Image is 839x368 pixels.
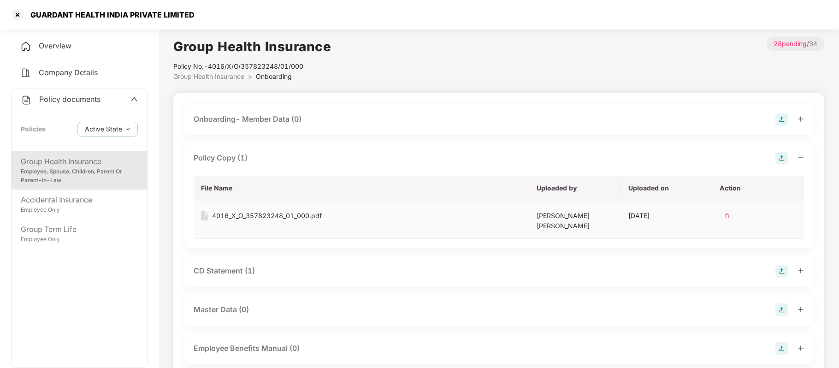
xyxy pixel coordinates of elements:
h1: Group Health Insurance [173,36,331,57]
div: Group Health Insurance [21,156,138,167]
th: Action [712,176,804,201]
span: 28 pending [774,40,807,47]
span: plus [798,116,804,122]
th: File Name [194,176,529,201]
th: Uploaded on [621,176,713,201]
div: [PERSON_NAME] [PERSON_NAME] [537,211,614,231]
div: [DATE] [628,211,705,221]
img: svg+xml;base64,PHN2ZyB4bWxucz0iaHR0cDovL3d3dy53My5vcmcvMjAwMC9zdmciIHdpZHRoPSIzMiIgaGVpZ2h0PSIzMi... [720,208,734,223]
img: svg+xml;base64,PHN2ZyB4bWxucz0iaHR0cDovL3d3dy53My5vcmcvMjAwMC9zdmciIHdpZHRoPSIyNCIgaGVpZ2h0PSIyNC... [20,67,31,78]
div: Employee Only [21,235,138,244]
div: CD Statement (1) [194,265,255,277]
img: svg+xml;base64,PHN2ZyB4bWxucz0iaHR0cDovL3d3dy53My5vcmcvMjAwMC9zdmciIHdpZHRoPSIyOCIgaGVpZ2h0PSIyOC... [775,152,788,165]
span: minus [798,154,804,161]
p: / 34 [767,36,824,51]
span: up [130,95,138,103]
span: plus [798,345,804,351]
span: Active State [85,124,122,134]
span: down [126,127,130,132]
span: Company Details [39,68,98,77]
span: Group Health Insurance [173,72,244,80]
span: Onboarding [256,72,292,80]
img: svg+xml;base64,PHN2ZyB4bWxucz0iaHR0cDovL3d3dy53My5vcmcvMjAwMC9zdmciIHdpZHRoPSIyOCIgaGVpZ2h0PSIyOC... [775,113,788,126]
img: svg+xml;base64,PHN2ZyB4bWxucz0iaHR0cDovL3d3dy53My5vcmcvMjAwMC9zdmciIHdpZHRoPSIyOCIgaGVpZ2h0PSIyOC... [775,265,788,278]
img: svg+xml;base64,PHN2ZyB4bWxucz0iaHR0cDovL3d3dy53My5vcmcvMjAwMC9zdmciIHdpZHRoPSIyNCIgaGVpZ2h0PSIyNC... [20,41,31,52]
div: 4016_X_O_357823248_01_000.pdf [212,211,322,221]
div: Policy Copy (1) [194,152,248,164]
th: Uploaded by [529,176,621,201]
img: svg+xml;base64,PHN2ZyB4bWxucz0iaHR0cDovL3d3dy53My5vcmcvMjAwMC9zdmciIHdpZHRoPSIxNiIgaGVpZ2h0PSIyMC... [201,211,208,220]
span: plus [798,306,804,313]
div: Employee Only [21,206,138,214]
div: Accidental Insurance [21,194,138,206]
img: svg+xml;base64,PHN2ZyB4bWxucz0iaHR0cDovL3d3dy53My5vcmcvMjAwMC9zdmciIHdpZHRoPSIyNCIgaGVpZ2h0PSIyNC... [21,95,32,106]
div: Policy No.- 4016/X/O/357823248/01/000 [173,61,331,71]
div: GUARDANT HEALTH INDIA PRIVATE LIMITED [25,10,195,19]
button: Active Statedown [77,122,138,137]
span: plus [798,267,804,274]
div: Group Term Life [21,224,138,235]
img: svg+xml;base64,PHN2ZyB4bWxucz0iaHR0cDovL3d3dy53My5vcmcvMjAwMC9zdmciIHdpZHRoPSIyOCIgaGVpZ2h0PSIyOC... [775,303,788,316]
div: Master Data (0) [194,304,249,315]
div: Onboarding- Member Data (0) [194,113,301,125]
span: Policy documents [39,95,100,104]
div: Employee Benefits Manual (0) [194,343,300,354]
div: Employee, Spouse, Children, Parent Or Parent-In-Law [21,167,138,185]
span: Overview [39,41,71,50]
img: svg+xml;base64,PHN2ZyB4bWxucz0iaHR0cDovL3d3dy53My5vcmcvMjAwMC9zdmciIHdpZHRoPSIyOCIgaGVpZ2h0PSIyOC... [775,342,788,355]
div: Policies [21,124,46,134]
span: > [248,72,252,80]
